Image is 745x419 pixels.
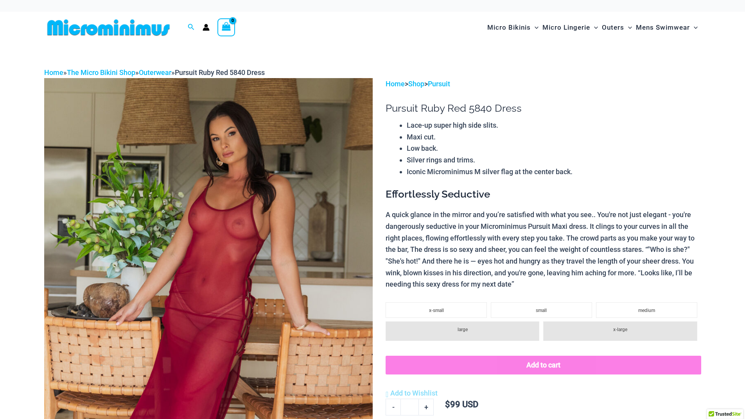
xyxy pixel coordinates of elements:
span: Mens Swimwear [636,18,690,37]
li: Lace-up super high side slits. [407,119,701,131]
a: View Shopping Cart, empty [217,18,235,36]
a: Home [386,80,405,88]
a: Home [44,68,63,77]
li: Silver rings and trims. [407,154,701,166]
a: Search icon link [188,23,195,32]
li: Low back. [407,143,701,154]
span: Menu Toggle [531,18,539,37]
li: large [386,321,539,341]
a: The Micro Bikini Shop [67,68,135,77]
span: Menu Toggle [590,18,598,37]
span: $ [445,399,450,409]
h1: Pursuit Ruby Red 5840 Dress [386,102,701,114]
a: OutersMenu ToggleMenu Toggle [600,16,634,39]
a: + [419,399,434,415]
a: Account icon link [203,24,210,31]
li: small [491,302,592,318]
a: Outerwear [139,68,171,77]
input: Product quantity [400,399,419,415]
span: medium [638,308,655,313]
li: Maxi cut. [407,131,701,143]
span: Micro Lingerie [542,18,590,37]
img: MM SHOP LOGO FLAT [44,19,173,36]
nav: Site Navigation [484,14,701,41]
p: > > [386,78,701,90]
a: Mens SwimwearMenu ToggleMenu Toggle [634,16,700,39]
span: Pursuit Ruby Red 5840 Dress [175,68,265,77]
h3: Effortlessly Seductive [386,188,701,201]
p: A quick glance in the mirror and you’re satisfied with what you see.. You're not just elegant - y... [386,209,701,290]
span: small [536,308,547,313]
button: Add to cart [386,356,701,374]
a: Pursuit [428,80,450,88]
span: Outers [602,18,624,37]
span: x-small [429,308,444,313]
span: Add to Wishlist [390,389,438,397]
li: medium [596,302,697,318]
a: Add to Wishlist [386,387,438,399]
span: large [458,327,468,332]
bdi: 99 USD [445,399,478,409]
span: Menu Toggle [624,18,632,37]
span: » » » [44,68,265,77]
span: x-large [613,327,627,332]
span: Menu Toggle [690,18,698,37]
li: Iconic Microminimus M silver flag at the center back. [407,166,701,178]
a: Micro LingerieMenu ToggleMenu Toggle [540,16,600,39]
a: Shop [408,80,424,88]
li: x-large [543,321,697,341]
span: Micro Bikinis [487,18,531,37]
li: x-small [386,302,487,318]
a: - [386,399,400,415]
a: Micro BikinisMenu ToggleMenu Toggle [485,16,540,39]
